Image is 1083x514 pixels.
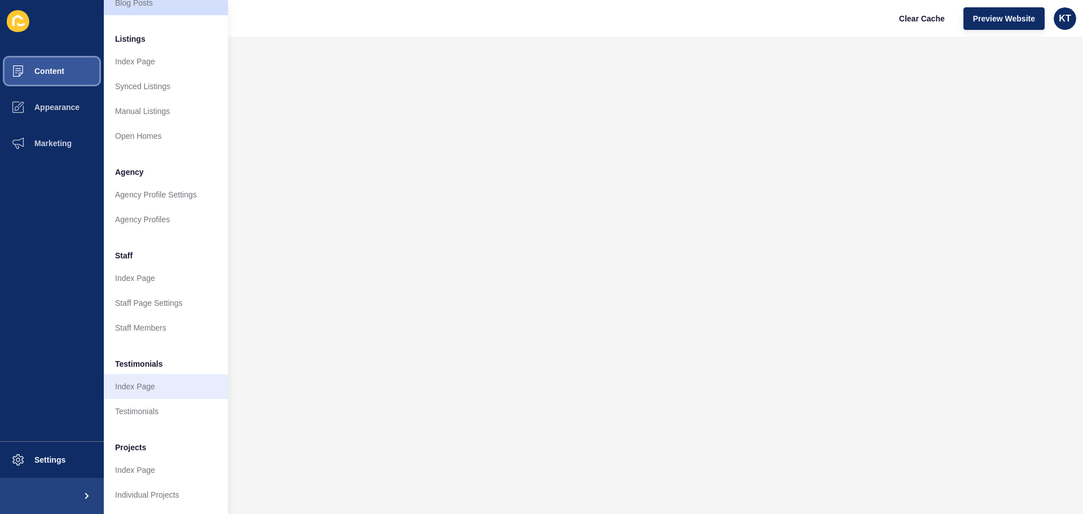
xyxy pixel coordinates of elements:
span: Listings [115,33,146,45]
a: Index Page [104,49,228,74]
span: Staff [115,250,133,261]
a: Open Homes [104,124,228,148]
a: Manual Listings [104,99,228,124]
a: Index Page [104,458,228,482]
a: Index Page [104,374,228,399]
span: Preview Website [973,13,1035,24]
a: Staff Members [104,315,228,340]
span: Testimonials [115,358,163,370]
span: KT [1059,13,1071,24]
span: Agency [115,166,144,178]
a: Individual Projects [104,482,228,507]
a: Staff Page Settings [104,291,228,315]
span: Projects [115,442,146,453]
a: Testimonials [104,399,228,424]
button: Preview Website [963,7,1045,30]
a: Agency Profile Settings [104,182,228,207]
a: Agency Profiles [104,207,228,232]
a: Synced Listings [104,74,228,99]
button: Clear Cache [890,7,954,30]
span: Clear Cache [899,13,945,24]
a: Index Page [104,266,228,291]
